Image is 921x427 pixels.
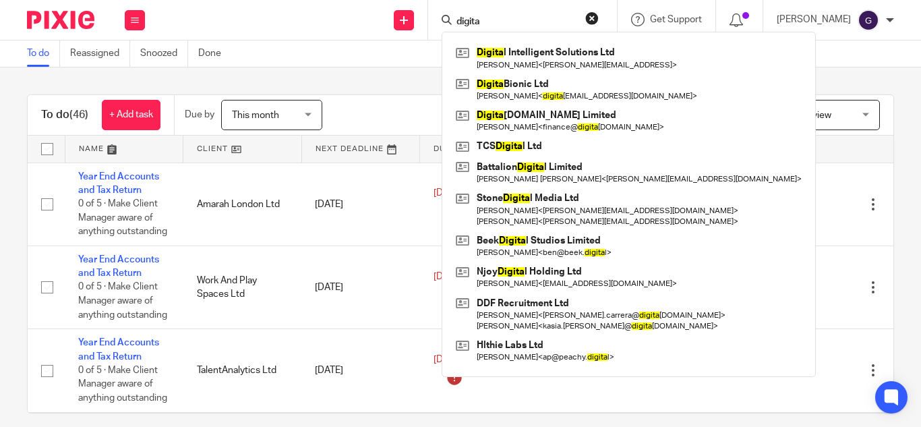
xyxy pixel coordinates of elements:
a: Year End Accounts and Tax Return [78,172,159,195]
span: (46) [69,109,88,120]
a: To do [27,40,60,67]
a: Done [198,40,231,67]
img: svg%3E [858,9,879,31]
span: 0 of 5 · Make Client Manager aware of anything outstanding [78,283,167,320]
p: [PERSON_NAME] [777,13,851,26]
span: This month [232,111,279,120]
p: Due by [185,108,214,121]
span: [DATE] [434,189,462,198]
td: [DATE] [301,246,420,329]
input: Search [455,16,576,28]
h1: To do [41,108,88,122]
td: Work And Play Spaces Ltd [183,246,302,329]
span: 0 of 5 · Make Client Manager aware of anything outstanding [78,199,167,236]
a: + Add task [102,100,160,130]
td: Amarah London Ltd [183,163,302,246]
a: Reassigned [70,40,130,67]
td: [DATE] [301,329,420,412]
td: [DATE] [301,163,420,246]
a: Year End Accounts and Tax Return [78,338,159,361]
span: [DATE] [434,355,462,364]
a: Snoozed [140,40,188,67]
img: Pixie [27,11,94,29]
span: 0 of 5 · Make Client Manager aware of anything outstanding [78,366,167,403]
span: [DATE] [434,272,462,281]
td: TalentAnalytics Ltd [183,329,302,412]
a: Year End Accounts and Tax Return [78,255,159,278]
span: Get Support [650,15,702,24]
button: Clear [585,11,599,25]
